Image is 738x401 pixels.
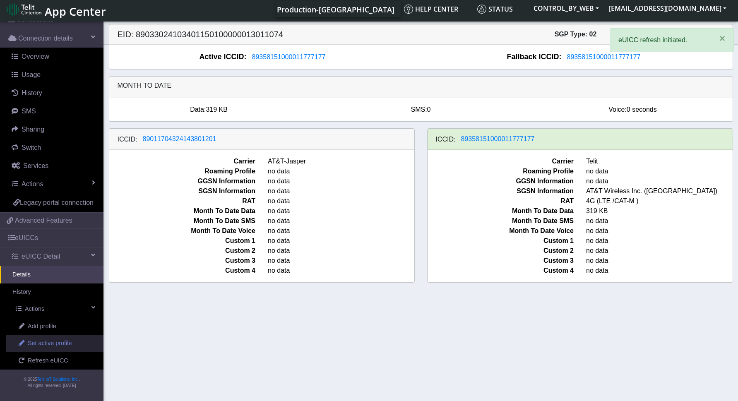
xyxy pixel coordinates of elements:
[22,89,42,96] span: History
[421,156,580,166] span: Carrier
[262,156,421,166] span: AT&T-Jasper
[421,176,580,186] span: GGSN Information
[456,134,540,144] button: 89358151000011777177
[200,51,247,62] span: Active ICCID:
[711,29,733,48] button: Close
[474,1,529,17] a: Status
[3,120,103,139] a: Sharing
[103,186,262,196] span: SGSN Information
[103,216,262,226] span: Month To Date SMS
[190,106,206,113] span: Data:
[3,66,103,84] a: Usage
[604,1,731,16] button: [EMAIL_ADDRESS][DOMAIN_NAME]
[277,5,394,14] span: Production-[GEOGRAPHIC_DATA]
[421,206,580,216] span: Month To Date Data
[22,53,49,60] span: Overview
[421,186,580,196] span: SGSN Information
[3,102,103,120] a: SMS
[421,216,580,226] span: Month To Date SMS
[252,53,326,60] span: 89358151000011777177
[562,52,646,62] button: 89358151000011777177
[421,266,580,276] span: Custom 4
[28,339,72,348] span: Set active profile
[262,266,421,276] span: no data
[262,166,421,176] span: no data
[22,126,44,133] span: Sharing
[7,0,105,18] a: App Center
[3,300,103,318] a: Actions
[529,1,604,16] button: CONTROL_BY_WEB
[22,180,43,187] span: Actions
[421,166,580,176] span: Roaming Profile
[507,51,562,62] span: Fallback ICCID:
[262,196,421,206] span: no data
[118,82,724,89] h6: Month to date
[103,176,262,186] span: GGSN Information
[118,135,137,143] h6: ICCID:
[103,226,262,236] span: Month To Date Voice
[262,176,421,186] span: no data
[719,33,725,44] span: ×
[22,71,41,78] span: Usage
[103,206,262,216] span: Month To Date Data
[427,106,431,113] span: 0
[103,256,262,266] span: Custom 3
[608,106,627,113] span: Voice:
[3,175,103,193] a: Actions
[22,252,60,262] span: eUICC Detail
[3,139,103,157] a: Switch
[421,256,580,266] span: Custom 3
[45,4,106,19] span: App Center
[3,247,103,266] a: eUICC Detail
[477,5,486,14] img: status.svg
[143,135,216,142] span: 89011704324143801201
[3,48,103,66] a: Overview
[262,186,421,196] span: no data
[262,226,421,236] span: no data
[401,1,474,17] a: Help center
[627,106,657,113] span: 0 seconds
[22,108,36,115] span: SMS
[262,236,421,246] span: no data
[28,322,56,331] span: Add profile
[3,84,103,102] a: History
[25,305,44,314] span: Actions
[411,106,427,113] span: SMS:
[111,29,421,39] h5: EID: 89033024103401150100000013011074
[15,216,72,226] span: Advanced Features
[567,53,641,60] span: 89358151000011777177
[28,356,68,365] span: Refresh eUICC
[137,134,222,144] button: 89011704324143801201
[421,236,580,246] span: Custom 1
[262,216,421,226] span: no data
[18,34,73,43] span: Connection details
[421,196,580,206] span: RAT
[206,106,227,113] span: 319 KB
[262,246,421,256] span: no data
[461,135,535,142] span: 89358151000011777177
[421,226,580,236] span: Month To Date Voice
[247,52,331,62] button: 89358151000011777177
[477,5,513,14] span: Status
[618,35,707,45] p: eUICC refresh initiated.
[103,196,262,206] span: RAT
[6,352,103,370] a: Refresh eUICC
[276,1,394,17] a: Your current platform instance
[20,199,94,206] span: Legacy portal connection
[436,135,456,143] h6: ICCID:
[262,256,421,266] span: no data
[103,156,262,166] span: Carrier
[404,5,413,14] img: knowledge.svg
[103,236,262,246] span: Custom 1
[7,3,41,16] img: logo-telit-cinterion-gw-new.png
[22,144,41,151] span: Switch
[6,335,103,352] a: Set active profile
[37,377,79,382] a: Telit IoT Solutions, Inc.
[421,246,580,256] span: Custom 2
[23,162,48,169] span: Services
[103,246,262,256] span: Custom 2
[103,166,262,176] span: Roaming Profile
[555,31,597,38] span: SGP Type: 02
[103,266,262,276] span: Custom 4
[3,157,103,175] a: Services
